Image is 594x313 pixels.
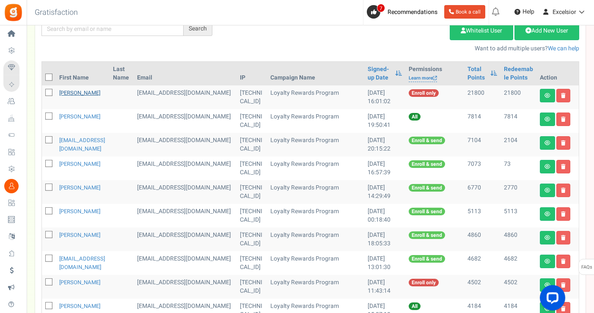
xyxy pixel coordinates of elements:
[267,156,364,180] td: Loyalty Rewards Program
[504,65,533,82] a: Redeemable Points
[500,180,536,204] td: 2770
[561,235,566,240] i: Delete user
[409,75,437,82] a: Learn more
[184,22,212,36] div: Search
[561,164,566,169] i: Delete user
[464,85,500,109] td: 21800
[236,156,267,180] td: [TECHNICAL_ID]
[500,275,536,299] td: 4502
[464,204,500,228] td: 5113
[236,180,267,204] td: [TECHNICAL_ID]
[236,133,267,156] td: [TECHNICAL_ID]
[134,156,236,180] td: [EMAIL_ADDRESS][DOMAIN_NAME]
[236,109,267,133] td: [TECHNICAL_ID]
[500,156,536,180] td: 73
[134,180,236,204] td: [EMAIL_ADDRESS][DOMAIN_NAME]
[544,117,550,122] i: View details
[59,255,105,271] a: [EMAIL_ADDRESS][DOMAIN_NAME]
[364,156,405,180] td: [DATE] 16:57:39
[25,4,87,21] h3: Gratisfaction
[364,228,405,251] td: [DATE] 18:05:33
[500,133,536,156] td: 2104
[59,113,100,121] a: [PERSON_NAME]
[134,275,236,299] td: [EMAIL_ADDRESS][DOMAIN_NAME]
[56,62,110,85] th: First Name
[267,180,364,204] td: Loyalty Rewards Program
[409,184,445,192] span: Enroll & send
[544,211,550,217] i: View details
[514,22,579,40] a: Add New User
[388,8,437,16] span: Recommendations
[464,156,500,180] td: 7073
[236,204,267,228] td: [TECHNICAL_ID]
[544,235,550,240] i: View details
[236,228,267,251] td: [TECHNICAL_ID]
[236,251,267,275] td: [TECHNICAL_ID]
[561,188,566,193] i: Delete user
[110,62,134,85] th: Last Name
[500,204,536,228] td: 5113
[267,275,364,299] td: Loyalty Rewards Program
[500,251,536,275] td: 4682
[409,89,439,97] span: Enroll only
[544,164,550,169] i: View details
[409,279,439,286] span: Enroll only
[267,109,364,133] td: Loyalty Rewards Program
[267,85,364,109] td: Loyalty Rewards Program
[553,8,576,16] span: Excelsior
[409,137,445,144] span: Enroll & send
[444,5,485,19] a: Book a call
[267,251,364,275] td: Loyalty Rewards Program
[134,204,236,228] td: [EMAIL_ADDRESS][DOMAIN_NAME]
[134,228,236,251] td: [EMAIL_ADDRESS][DOMAIN_NAME]
[464,228,500,251] td: 4860
[561,211,566,217] i: Delete user
[59,89,100,97] a: [PERSON_NAME]
[134,85,236,109] td: [EMAIL_ADDRESS][DOMAIN_NAME]
[409,255,445,263] span: Enroll & send
[405,62,464,85] th: Permissions
[367,5,441,19] a: 7 Recommendations
[561,93,566,98] i: Delete user
[377,4,385,12] span: 7
[59,160,100,168] a: [PERSON_NAME]
[464,180,500,204] td: 6770
[59,278,100,286] a: [PERSON_NAME]
[59,302,100,310] a: [PERSON_NAME]
[409,160,445,168] span: Enroll & send
[500,228,536,251] td: 4860
[409,113,421,121] span: All
[511,5,538,19] a: Help
[561,140,566,146] i: Delete user
[59,231,100,239] a: [PERSON_NAME]
[368,65,391,82] a: Signed-up Date
[134,133,236,156] td: [EMAIL_ADDRESS][DOMAIN_NAME]
[409,302,421,310] span: All
[4,3,23,22] img: Gratisfaction
[544,259,550,264] i: View details
[464,275,500,299] td: 4502
[225,44,579,53] p: Want to add multiple users?
[464,133,500,156] td: 7104
[548,44,579,53] a: We can help
[450,22,513,40] a: Whitelist User
[561,259,566,264] i: Delete user
[544,93,550,98] i: View details
[581,259,592,275] span: FAQs
[364,251,405,275] td: [DATE] 13:01:30
[364,133,405,156] td: [DATE] 20:15:22
[236,62,267,85] th: IP
[59,136,105,153] a: [EMAIL_ADDRESS][DOMAIN_NAME]
[364,109,405,133] td: [DATE] 19:50:41
[267,62,364,85] th: Campaign Name
[267,204,364,228] td: Loyalty Rewards Program
[364,85,405,109] td: [DATE] 16:01:02
[134,62,236,85] th: Email
[544,188,550,193] i: View details
[236,275,267,299] td: [TECHNICAL_ID]
[267,133,364,156] td: Loyalty Rewards Program
[544,140,550,146] i: View details
[467,65,486,82] a: Total Points
[364,204,405,228] td: [DATE] 00:18:40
